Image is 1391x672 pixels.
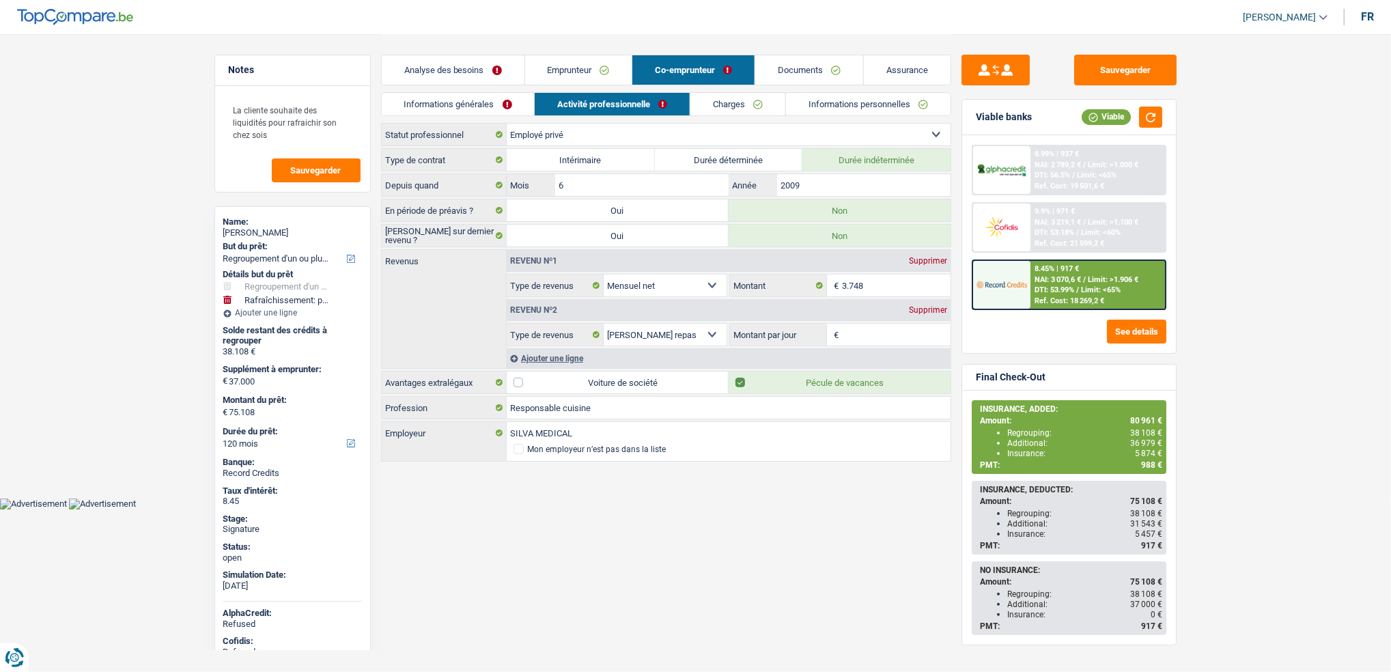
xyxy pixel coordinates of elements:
div: Final Check-Out [976,372,1045,383]
div: [DATE] [223,580,362,591]
button: Sauvegarder [272,158,361,182]
span: 988 € [1141,460,1162,470]
span: Limit: <60% [1081,228,1121,237]
span: 75 108 € [1130,496,1162,506]
img: TopCompare Logo [17,9,133,25]
a: Informations personnelles [786,93,951,115]
div: Revenu nº1 [507,257,561,265]
span: 80 961 € [1130,416,1162,425]
label: Montant par jour [730,324,827,346]
span: 917 € [1141,621,1162,631]
div: NO INSURANCE: [980,565,1162,575]
a: Documents [755,55,863,85]
div: Revenu nº2 [507,306,561,314]
span: 5 457 € [1135,529,1162,539]
span: € [827,324,842,346]
span: DTI: 53.99% [1035,285,1074,294]
div: Viable banks [976,111,1032,123]
label: Durée du prêt: [223,426,359,437]
div: Regrouping: [1007,428,1162,438]
div: Additional: [1007,519,1162,529]
label: Montant [730,275,827,296]
label: Employeur [382,422,507,444]
label: Durée indéterminée [802,149,951,171]
a: [PERSON_NAME] [1232,6,1327,29]
span: / [1083,275,1086,284]
div: Insurance: [1007,529,1162,539]
label: Année [729,174,777,196]
a: Assurance [864,55,951,85]
span: 5 874 € [1135,449,1162,458]
div: Simulation Date: [223,570,362,580]
div: Regrouping: [1007,589,1162,599]
label: Mois [507,174,555,196]
span: 31 543 € [1130,519,1162,529]
span: 38 108 € [1130,589,1162,599]
label: Type de revenus [507,324,604,346]
label: Profession [382,397,507,419]
span: NAI: 3 219,1 € [1035,218,1081,227]
span: 75 108 € [1130,577,1162,587]
div: Ref. Cost: 18 269,2 € [1035,296,1104,305]
div: Signature [223,524,362,535]
label: Avantages extralégaux [382,372,507,393]
label: Depuis quand [382,174,507,196]
div: Name: [223,216,362,227]
span: NAI: 2 789,2 € [1035,160,1081,169]
a: Analyse des besoins [382,55,524,85]
span: / [1076,285,1079,294]
span: 38 108 € [1130,509,1162,518]
label: Durée déterminée [655,149,803,171]
img: Cofidis [976,214,1027,240]
div: AlphaCredit: [223,608,362,619]
div: Viable [1082,109,1131,124]
input: MM [555,174,728,196]
div: Additional: [1007,438,1162,448]
div: PMT: [980,460,1162,470]
label: En période de préavis ? [382,199,507,221]
span: NAI: 3 070,6 € [1035,275,1081,284]
div: Supprimer [905,306,951,314]
span: Limit: <65% [1077,171,1116,180]
span: Limit: >1.100 € [1088,218,1138,227]
label: Montant du prêt: [223,395,359,406]
button: Sauvegarder [1074,55,1177,85]
div: Amount: [980,416,1162,425]
h5: Notes [229,64,356,76]
div: Record Credits [223,468,362,479]
div: Ajouter une ligne [223,308,362,318]
a: Activité professionnelle [535,93,690,115]
label: Statut professionnel [382,124,507,145]
label: But du prêt: [223,241,359,252]
span: 37 000 € [1130,600,1162,609]
label: Oui [507,199,729,221]
div: Stage: [223,514,362,524]
label: Supplément à emprunter: [223,364,359,375]
div: Refused [223,619,362,630]
span: 917 € [1141,541,1162,550]
div: Additional: [1007,600,1162,609]
a: Emprunteur [525,55,632,85]
div: Mon employeur n’est pas dans la liste [527,445,666,453]
span: Limit: <65% [1081,285,1121,294]
div: PMT: [980,621,1162,631]
div: 8.99% | 937 € [1035,150,1079,158]
div: Détails but du prêt [223,269,362,280]
span: DTI: 53.18% [1035,228,1074,237]
div: Cofidis: [223,636,362,647]
div: 8.45% | 917 € [1035,264,1079,273]
input: AAAA [777,174,950,196]
div: Ref. Cost: 21 599,2 € [1035,239,1104,248]
span: [PERSON_NAME] [1243,12,1316,23]
span: 36 979 € [1130,438,1162,448]
span: / [1083,218,1086,227]
div: open [223,552,362,563]
a: Co-emprunteur [632,55,755,85]
label: Voiture de société [507,372,729,393]
a: Charges [690,93,785,115]
div: Supprimer [905,257,951,265]
div: [PERSON_NAME] [223,227,362,238]
div: Insurance: [1007,449,1162,458]
span: Limit: >1.906 € [1088,275,1138,284]
div: INSURANCE, DEDUCTED: [980,485,1162,494]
